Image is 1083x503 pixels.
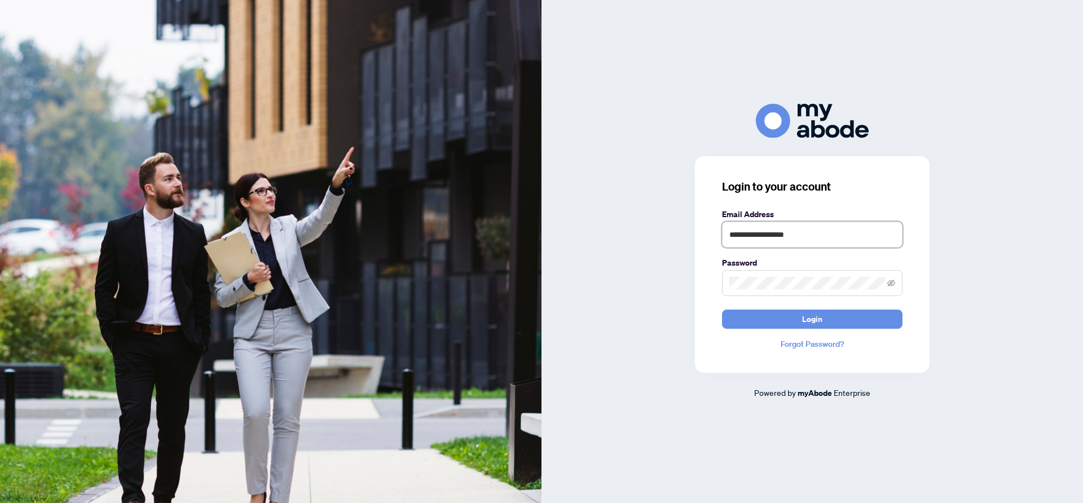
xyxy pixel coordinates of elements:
[722,208,902,220] label: Email Address
[887,279,895,287] span: eye-invisible
[722,179,902,195] h3: Login to your account
[722,257,902,269] label: Password
[834,387,870,398] span: Enterprise
[756,104,869,138] img: ma-logo
[722,310,902,329] button: Login
[722,338,902,350] a: Forgot Password?
[802,310,822,328] span: Login
[798,387,832,399] a: myAbode
[754,387,796,398] span: Powered by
